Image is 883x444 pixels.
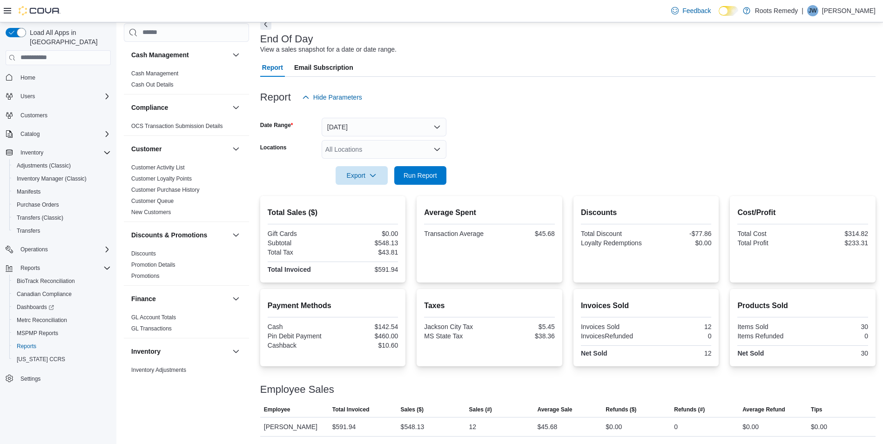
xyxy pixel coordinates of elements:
[9,301,115,314] a: Dashboards
[131,347,229,356] button: Inventory
[13,199,63,210] a: Purchase Orders
[268,249,331,256] div: Total Tax
[719,6,738,16] input: Dark Mode
[17,244,111,255] span: Operations
[737,230,801,237] div: Total Cost
[131,144,162,154] h3: Customer
[131,230,229,240] button: Discounts & Promotions
[424,332,487,340] div: MS State Tax
[822,5,876,16] p: [PERSON_NAME]
[131,186,200,194] span: Customer Purchase History
[13,212,67,223] a: Transfers (Classic)
[401,421,425,432] div: $548.13
[131,50,189,60] h3: Cash Management
[807,5,818,16] div: John Walker
[131,70,178,77] a: Cash Management
[20,375,40,383] span: Settings
[131,209,171,215] a: New Customers
[268,230,331,237] div: Gift Cards
[13,212,111,223] span: Transfers (Classic)
[581,230,644,237] div: Total Discount
[17,262,111,274] span: Reports
[17,109,111,121] span: Customers
[17,91,111,102] span: Users
[268,207,398,218] h2: Total Sales ($)
[341,166,382,185] span: Export
[260,92,291,103] h3: Report
[335,239,398,247] div: $548.13
[17,316,67,324] span: Metrc Reconciliation
[737,207,868,218] h2: Cost/Profit
[17,175,87,182] span: Inventory Manager (Classic)
[394,166,446,185] button: Run Report
[737,300,868,311] h2: Products Sold
[268,323,331,330] div: Cash
[260,144,287,151] label: Locations
[13,315,71,326] a: Metrc Reconciliation
[17,128,43,140] button: Catalog
[805,239,868,247] div: $233.31
[298,88,366,107] button: Hide Parameters
[537,406,572,413] span: Average Sale
[537,421,557,432] div: $45.68
[332,406,370,413] span: Total Invoiced
[469,406,492,413] span: Sales (#)
[9,172,115,185] button: Inventory Manager (Classic)
[13,160,111,171] span: Adjustments (Classic)
[20,246,48,253] span: Operations
[17,147,47,158] button: Inventory
[469,421,477,432] div: 12
[131,294,229,303] button: Finance
[17,201,59,209] span: Purchase Orders
[17,91,39,102] button: Users
[20,74,35,81] span: Home
[805,230,868,237] div: $314.82
[13,302,58,313] a: Dashboards
[131,250,156,257] a: Discounts
[2,371,115,385] button: Settings
[131,273,160,279] a: Promotions
[13,186,111,197] span: Manifests
[230,229,242,241] button: Discounts & Promotions
[17,303,54,311] span: Dashboards
[268,342,331,349] div: Cashback
[737,350,764,357] strong: Net Sold
[755,5,798,16] p: Roots Remedy
[13,328,111,339] span: MSPMP Reports
[9,340,115,353] button: Reports
[13,328,62,339] a: MSPMP Reports
[9,353,115,366] button: [US_STATE] CCRS
[131,314,176,321] a: GL Account Totals
[131,144,229,154] button: Customer
[648,323,711,330] div: 12
[401,406,424,413] span: Sales ($)
[131,262,175,268] a: Promotion Details
[131,81,174,88] a: Cash Out Details
[131,103,168,112] h3: Compliance
[17,330,58,337] span: MSPMP Reports
[9,288,115,301] button: Canadian Compliance
[131,294,156,303] h3: Finance
[131,367,186,373] a: Inventory Adjustments
[805,332,868,340] div: 0
[606,421,622,432] div: $0.00
[2,243,115,256] button: Operations
[17,356,65,363] span: [US_STATE] CCRS
[17,343,36,350] span: Reports
[9,327,115,340] button: MSPMP Reports
[9,314,115,327] button: Metrc Reconciliation
[131,325,172,332] span: GL Transactions
[424,300,555,311] h2: Taxes
[335,342,398,349] div: $10.60
[260,417,329,436] div: [PERSON_NAME]
[9,211,115,224] button: Transfers (Classic)
[260,384,334,395] h3: Employee Sales
[581,300,712,311] h2: Invoices Sold
[802,5,803,16] p: |
[131,122,223,130] span: OCS Transaction Submission Details
[13,341,111,352] span: Reports
[262,58,283,77] span: Report
[131,209,171,216] span: New Customers
[131,272,160,280] span: Promotions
